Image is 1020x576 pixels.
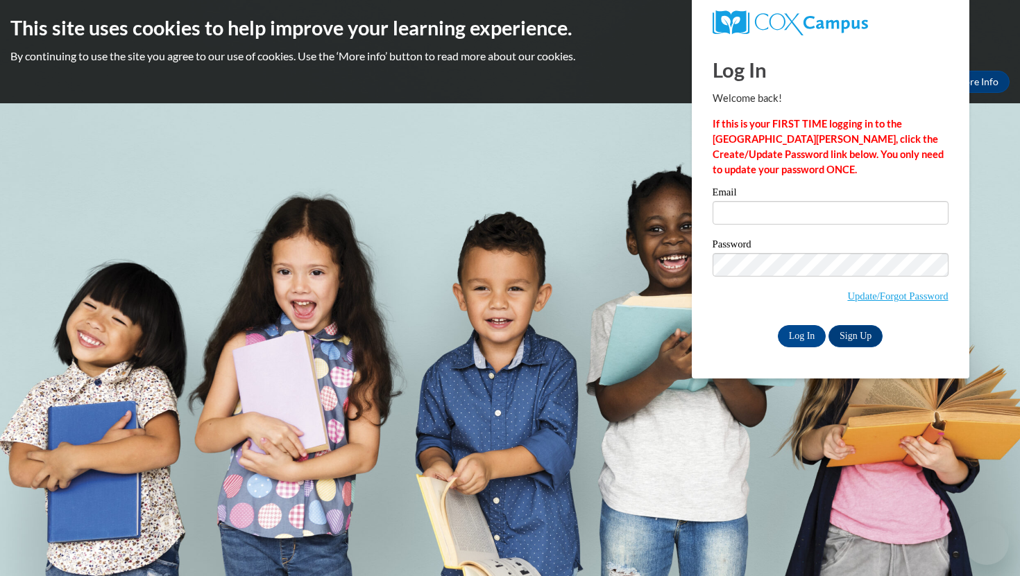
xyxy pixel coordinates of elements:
[828,325,883,347] a: Sign Up
[713,55,949,84] h1: Log In
[713,187,949,201] label: Email
[778,325,826,347] input: Log In
[964,521,1009,565] iframe: Button to launch messaging window
[10,49,1010,64] p: By continuing to use the site you agree to our use of cookies. Use the ‘More info’ button to read...
[713,118,944,175] strong: If this is your FIRST TIME logging in to the [GEOGRAPHIC_DATA][PERSON_NAME], click the Create/Upd...
[713,239,949,253] label: Password
[713,10,868,35] img: COX Campus
[713,10,949,35] a: COX Campus
[10,14,1010,42] h2: This site uses cookies to help improve your learning experience.
[847,290,948,302] a: Update/Forgot Password
[944,71,1010,93] a: More Info
[713,91,949,106] p: Welcome back!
